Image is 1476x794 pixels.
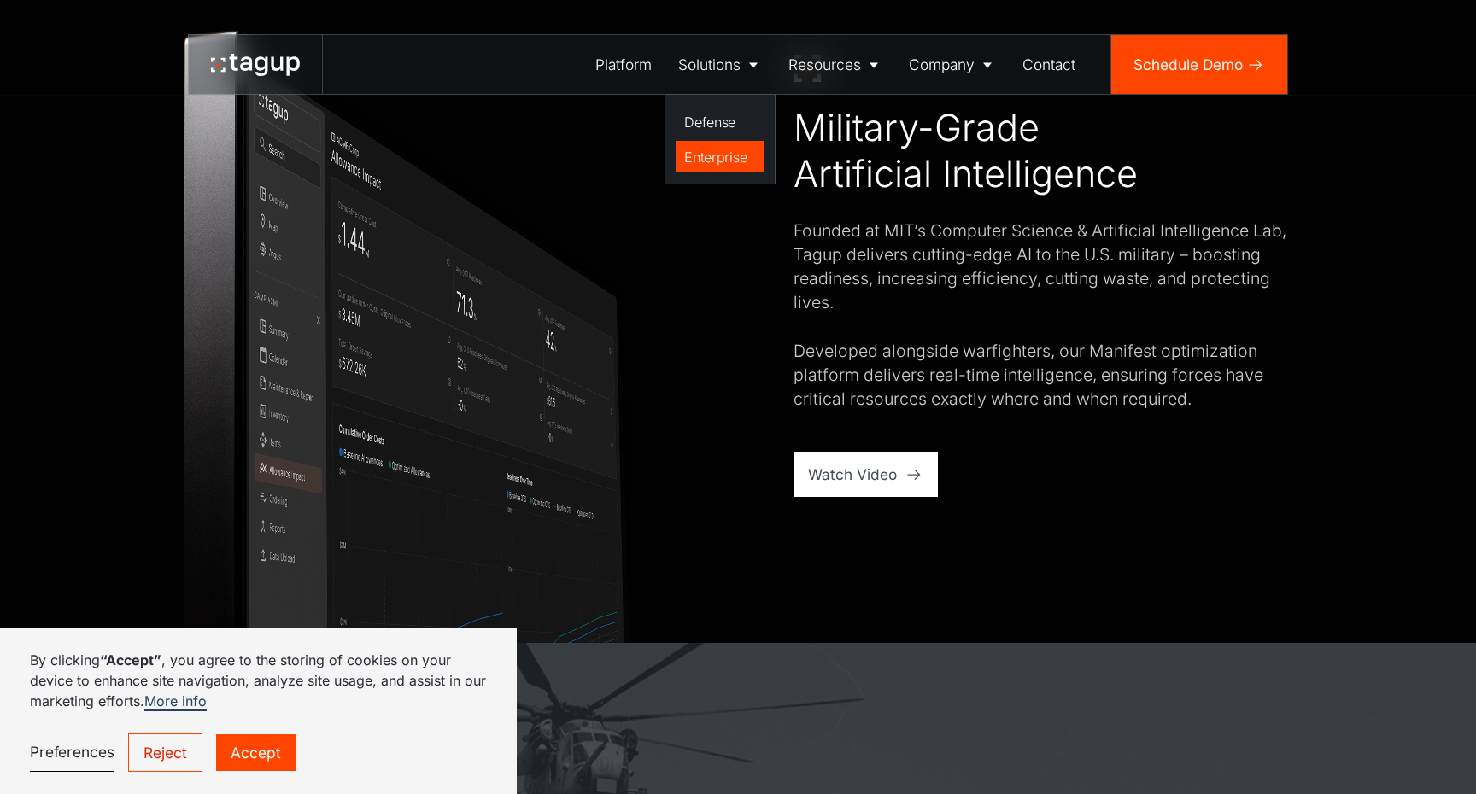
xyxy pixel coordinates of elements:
[678,54,741,76] div: Solutions
[100,651,161,668] strong: “Accept”
[896,35,1010,94] a: Company
[1022,54,1075,76] div: Contact
[676,106,763,137] a: Defense
[128,733,203,772] a: Reject
[794,219,1291,411] div: Founded at MIT’s Computer Science & Artificial Intelligence Lab, Tagup delivers cutting-edge AI t...
[665,94,775,184] nav: Solutions
[144,692,207,711] a: More info
[595,54,652,76] div: Platform
[684,147,756,167] div: Enterprise
[684,112,756,132] div: Defense
[1133,54,1243,76] div: Schedule Demo
[216,734,296,771] a: Accept
[583,35,665,94] a: Platform
[1010,35,1088,94] a: Contact
[676,141,763,172] a: Enterprise
[788,54,861,76] div: Resources
[776,35,896,94] a: Resources
[794,104,1138,196] div: Military-Grade Artificial Intelligence
[30,650,488,711] p: By clicking , you agree to the storing of cookies on your device to enhance site navigation, anal...
[808,464,897,486] div: Watch Video
[665,35,775,94] a: Solutions
[1111,35,1287,94] a: Schedule Demo
[30,733,114,771] a: Preferences
[909,54,975,76] div: Company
